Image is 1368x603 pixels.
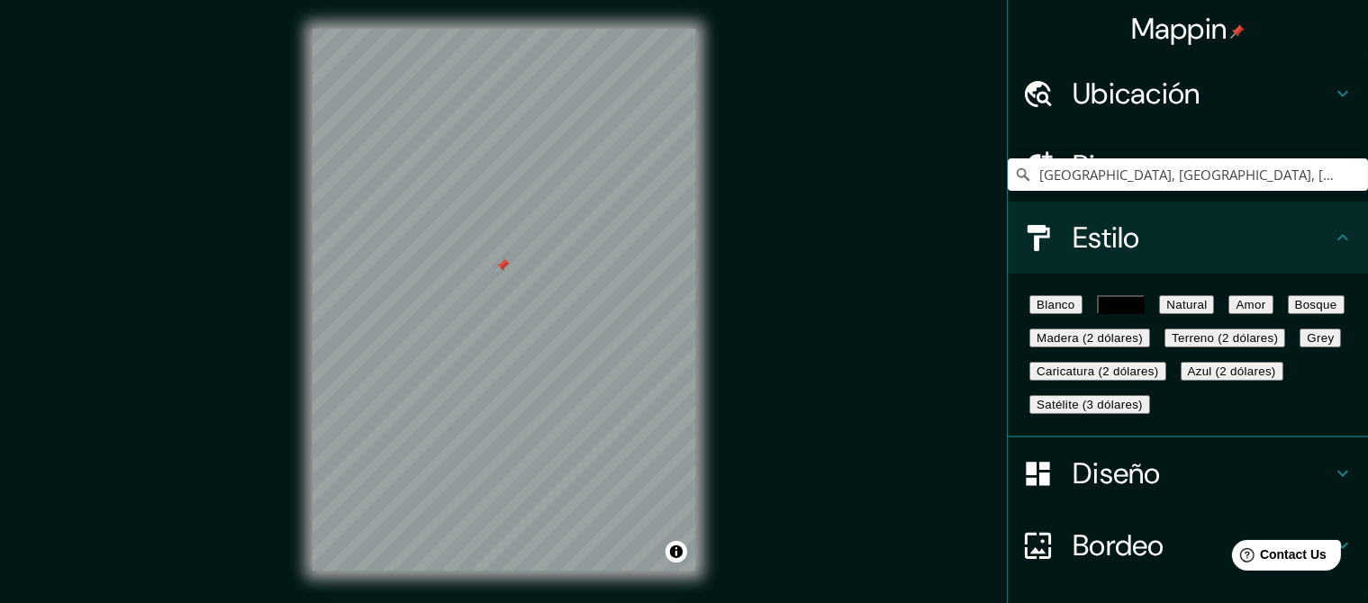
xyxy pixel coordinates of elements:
button: Satélite (3 dólares) [1029,395,1150,414]
button: Caricatura (2 dólares) [1029,362,1166,381]
button: Madera (2 dólares) [1029,328,1150,347]
button: Natural [1159,295,1214,314]
canvas: Mapa [313,29,696,571]
h4: Bordeo [1073,527,1332,563]
button: Amor [1228,295,1273,314]
div: Estilo [1008,202,1368,274]
div: Pins [1008,130,1368,202]
button: Grey [1300,328,1341,347]
h4: Mappin [1131,11,1246,47]
div: Ubicación [1008,58,1368,130]
button: Atribución de choques [666,541,687,562]
h4: Pins [1073,148,1332,184]
button: Terreno (2 dólares) [1164,328,1285,347]
button: Bosque [1288,295,1345,314]
button: Negro [1097,295,1146,314]
h4: Diseño [1073,455,1332,491]
h4: Estilo [1073,220,1332,256]
input: Elija su ciudad o área [1008,158,1368,191]
div: Diseño [1008,437,1368,509]
div: Bordeo [1008,509,1368,581]
h4: Ubicación [1073,76,1332,112]
button: Blanco [1029,295,1083,314]
img: pin-icon.png [1230,24,1245,39]
iframe: Help widget launcher [1208,533,1348,583]
button: Azul (2 dólares) [1181,362,1283,381]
